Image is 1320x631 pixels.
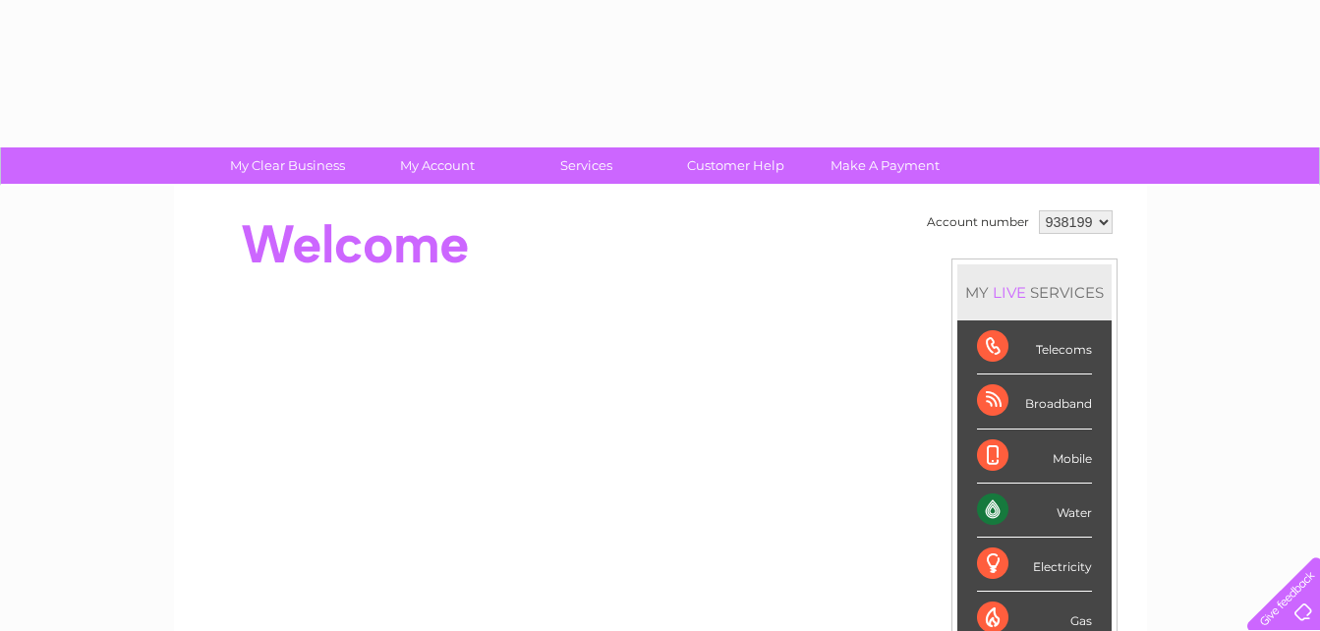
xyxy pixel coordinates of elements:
a: Services [505,147,667,184]
div: Water [977,484,1092,538]
div: Telecoms [977,320,1092,374]
div: MY SERVICES [957,264,1112,320]
td: Account number [922,205,1034,239]
div: Mobile [977,430,1092,484]
a: Customer Help [655,147,817,184]
a: My Clear Business [206,147,369,184]
div: Electricity [977,538,1092,592]
a: My Account [356,147,518,184]
a: Make A Payment [804,147,966,184]
div: LIVE [989,283,1030,302]
div: Broadband [977,374,1092,429]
